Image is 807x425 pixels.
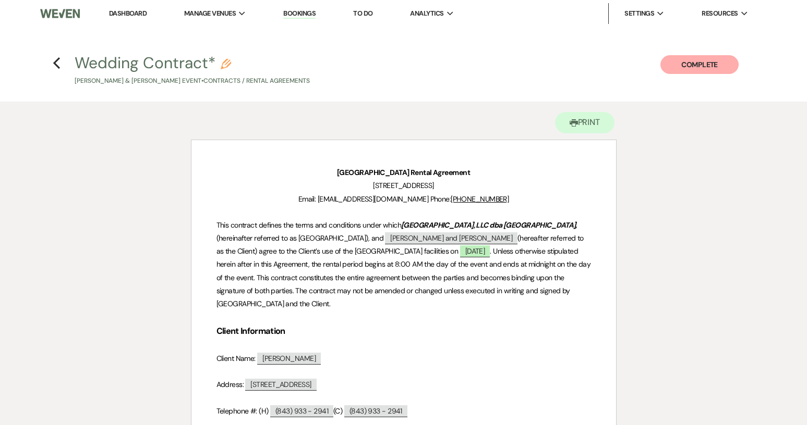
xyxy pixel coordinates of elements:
[337,168,470,177] strong: [GEOGRAPHIC_DATA] Rental Agreement
[270,405,333,417] span: (843) 933 - 2941
[109,9,147,18] a: Dashboard
[385,232,517,244] span: [PERSON_NAME] and [PERSON_NAME]
[333,406,342,416] span: (C)
[460,245,490,257] span: [DATE]
[216,354,256,363] span: Client Name:
[216,406,269,416] span: Telephone #: (H)
[216,326,285,336] strong: Client Information
[401,220,577,230] em: [GEOGRAPHIC_DATA], LLC dba [GEOGRAPHIC_DATA],
[283,9,316,19] a: Bookings
[216,380,244,389] span: Address:
[410,8,443,19] span: Analytics
[216,220,402,230] span: This contract defines the terms and conditions under which
[245,379,316,391] span: [STREET_ADDRESS]
[555,112,615,133] button: Print
[624,8,654,19] span: Settings
[75,76,310,86] p: [PERSON_NAME] & [PERSON_NAME] Event • Contracts / Rental Agreements
[40,3,79,24] img: Weven Logo
[353,9,372,18] a: To Do
[184,8,236,19] span: Manage Venues
[75,55,310,86] button: Wedding Contract*[PERSON_NAME] & [PERSON_NAME] Event•Contracts / Rental Agreements
[257,353,321,365] span: [PERSON_NAME]
[660,55,739,74] button: Complete
[373,181,433,190] span: [STREET_ADDRESS]
[216,246,593,308] span: . Unless otherwise stipulated herein after in this Agreement, the rental period begins at 8:00 AM...
[216,233,383,243] span: (hereinafter referred to as [GEOGRAPHIC_DATA]), and
[702,8,738,19] span: Resources
[298,194,451,204] span: Email: [EMAIL_ADDRESS][DOMAIN_NAME] Phone:
[344,405,407,417] span: (843) 933 - 2941
[451,194,509,204] a: [PHONE_NUMBER]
